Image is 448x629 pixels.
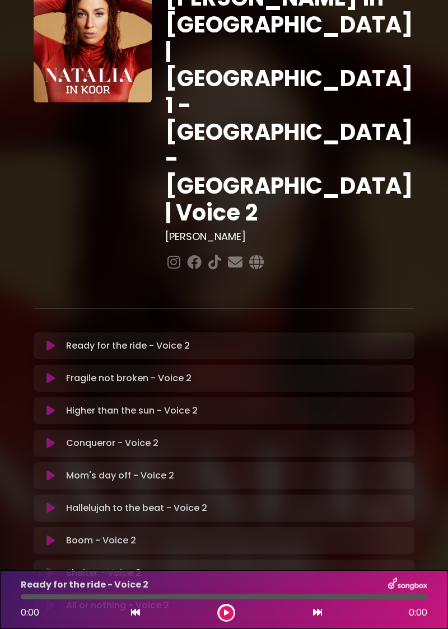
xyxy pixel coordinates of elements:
[66,566,141,580] p: Shelter - Voice 2
[409,606,427,619] span: 0:00
[66,534,136,547] p: Boom - Voice 2
[388,578,427,592] img: songbox-logo-white.png
[66,372,192,385] p: Fragile not broken - Voice 2
[66,469,174,482] p: Mom's day off - Voice 2
[21,606,39,619] span: 0:00
[21,578,148,592] p: Ready for the ride - Voice 2
[66,404,198,417] p: Higher than the sun - Voice 2
[66,436,158,450] p: Conqueror - Voice 2
[66,339,190,353] p: Ready for the ride - Voice 2
[66,501,207,515] p: Hallelujah to the beat - Voice 2
[165,231,414,243] h3: [PERSON_NAME]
